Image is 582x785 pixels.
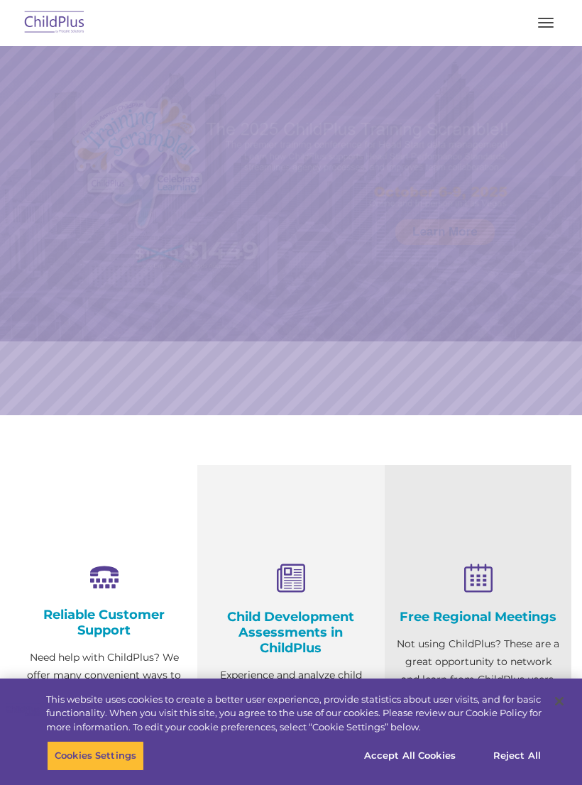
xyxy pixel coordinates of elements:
h4: Reliable Customer Support [21,607,187,638]
p: Need help with ChildPlus? We offer many convenient ways to contact our amazing Customer Support r... [21,649,187,773]
button: Reject All [473,741,561,771]
img: ChildPlus by Procare Solutions [21,6,88,40]
h4: Child Development Assessments in ChildPlus [208,609,373,656]
button: Close [544,686,575,717]
div: This website uses cookies to create a better user experience, provide statistics about user visit... [46,693,542,735]
button: Accept All Cookies [356,741,463,771]
p: Experience and analyze child assessments and Head Start data management in one system with zero c... [208,666,373,773]
a: Learn More [395,219,495,245]
button: Cookies Settings [47,741,144,771]
p: Not using ChildPlus? These are a great opportunity to network and learn from ChildPlus users. Fin... [395,635,561,724]
h4: Free Regional Meetings [395,609,561,625]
